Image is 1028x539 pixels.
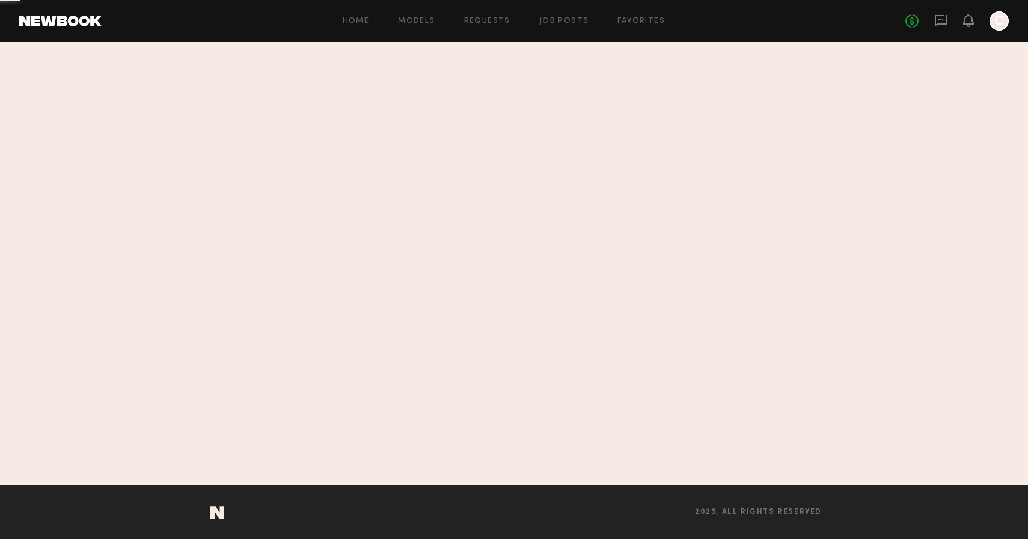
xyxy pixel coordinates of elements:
[464,17,510,25] a: Requests
[539,17,589,25] a: Job Posts
[617,17,665,25] a: Favorites
[990,11,1009,31] a: C
[695,508,822,516] span: 2025, all rights reserved
[343,17,370,25] a: Home
[398,17,435,25] a: Models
